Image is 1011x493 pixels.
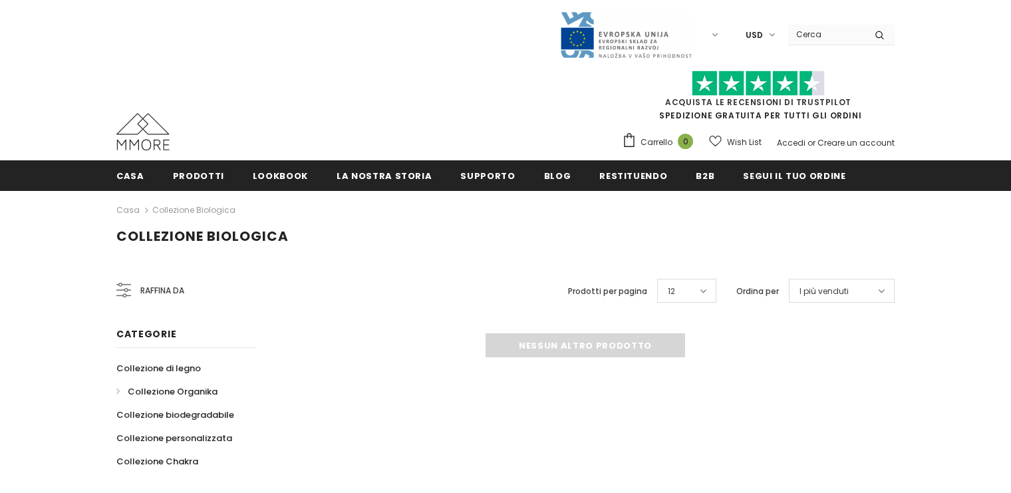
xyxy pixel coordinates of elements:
[696,170,714,182] span: B2B
[668,285,675,298] span: 12
[253,170,308,182] span: Lookbook
[559,11,692,59] img: Javni Razpis
[337,160,432,190] a: La nostra storia
[709,130,762,154] a: Wish List
[622,77,895,121] span: SPEDIZIONE GRATUITA PER TUTTI GLI ORDINI
[173,170,224,182] span: Prodotti
[559,29,692,40] a: Javni Razpis
[665,96,851,108] a: Acquista le recensioni di TrustPilot
[799,285,849,298] span: I più venduti
[116,455,198,468] span: Collezione Chakra
[692,71,825,96] img: Fidati di Pilot Stars
[116,403,234,426] a: Collezione biodegradabile
[116,426,232,450] a: Collezione personalizzata
[599,160,667,190] a: Restituendo
[743,160,845,190] a: Segui il tuo ordine
[727,136,762,149] span: Wish List
[337,170,432,182] span: La nostra storia
[777,137,805,148] a: Accedi
[641,136,672,149] span: Carrello
[746,29,763,42] span: USD
[128,385,217,398] span: Collezione Organika
[140,283,184,298] span: Raffina da
[116,450,198,473] a: Collezione Chakra
[817,137,895,148] a: Creare un account
[696,160,714,190] a: B2B
[544,170,571,182] span: Blog
[116,357,201,380] a: Collezione di legno
[116,362,201,375] span: Collezione di legno
[622,132,700,152] a: Carrello 0
[152,204,235,216] a: Collezione biologica
[173,160,224,190] a: Prodotti
[736,285,779,298] label: Ordina per
[568,285,647,298] label: Prodotti per pagina
[116,170,144,182] span: Casa
[116,409,234,421] span: Collezione biodegradabile
[116,113,170,150] img: Casi MMORE
[743,170,845,182] span: Segui il tuo ordine
[599,170,667,182] span: Restituendo
[116,202,140,218] a: Casa
[460,170,515,182] span: supporto
[460,160,515,190] a: supporto
[788,25,865,44] input: Search Site
[544,160,571,190] a: Blog
[807,137,815,148] span: or
[116,380,217,403] a: Collezione Organika
[116,432,232,444] span: Collezione personalizzata
[116,160,144,190] a: Casa
[678,134,693,149] span: 0
[253,160,308,190] a: Lookbook
[116,327,176,341] span: Categorie
[116,227,289,246] span: Collezione biologica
